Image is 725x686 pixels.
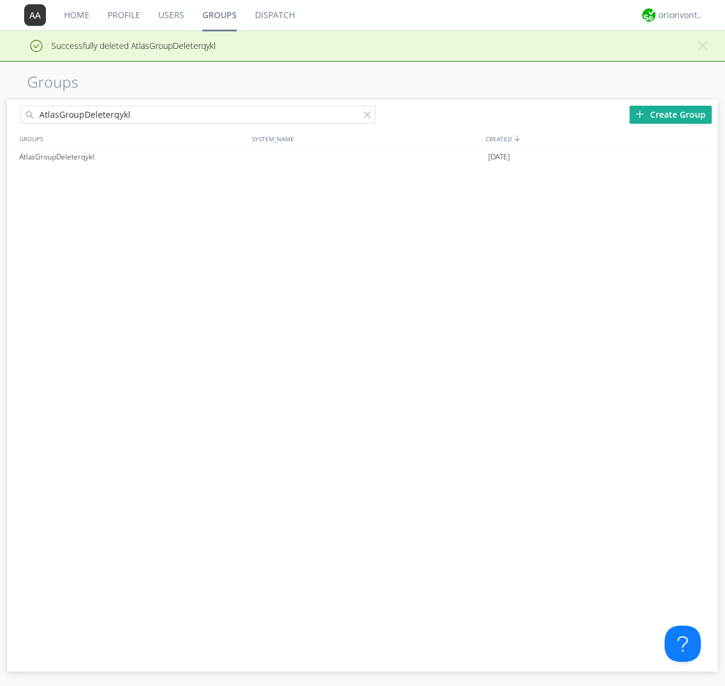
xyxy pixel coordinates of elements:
div: orionvontas+atlas+automation+org2 [659,9,704,21]
div: GROUPS [16,130,246,147]
span: Successfully deleted AtlasGroupDeleterqykl [9,40,216,51]
input: Search groups [21,106,376,124]
iframe: Toggle Customer Support [665,626,701,662]
div: CREATED [483,130,718,147]
a: AtlasGroupDeleterqykl[DATE] [7,148,718,166]
img: plus.svg [636,110,644,118]
span: [DATE] [488,148,510,166]
div: Create Group [630,106,712,124]
img: 373638.png [24,4,46,26]
img: 29d36aed6fa347d5a1537e7736e6aa13 [642,8,656,22]
div: SYSTEM_NAME [249,130,483,147]
div: AtlasGroupDeleterqykl [16,148,249,166]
